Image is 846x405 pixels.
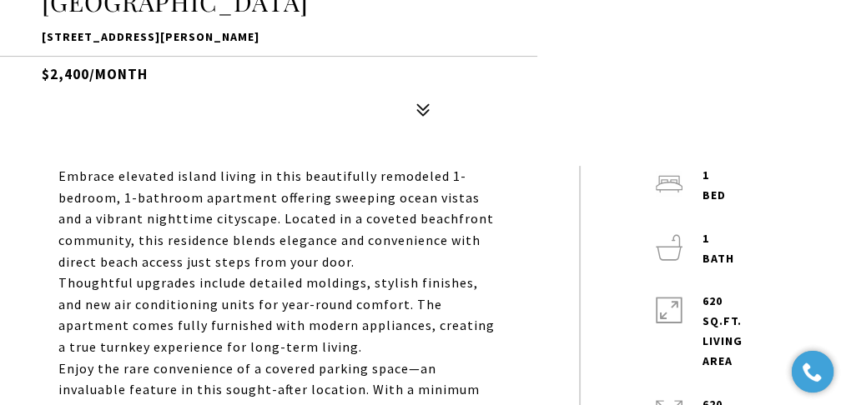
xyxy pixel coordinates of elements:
[42,56,804,85] h5: $2,400/month
[702,229,734,269] p: 1 bath
[42,27,804,47] p: [STREET_ADDRESS][PERSON_NAME]
[702,292,764,371] p: 620 Sq.Ft. LIVING AREA
[58,166,504,272] p: Embrace elevated island living in this beautifully remodeled 1-bedroom, 1-bathroom apartment offe...
[58,272,504,357] p: Thoughtful upgrades include detailed moldings, stylish finishes, and new air conditioning units f...
[702,166,726,206] p: 1 bed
